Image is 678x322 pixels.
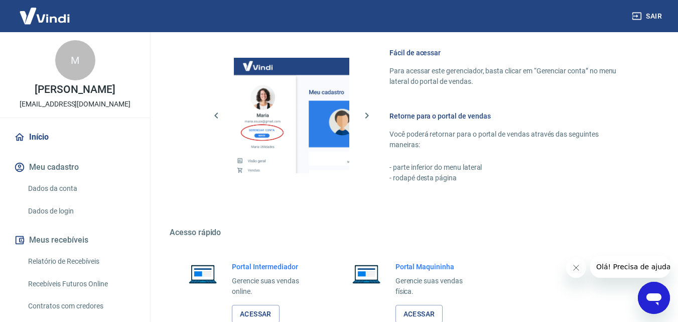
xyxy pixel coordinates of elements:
[12,156,138,178] button: Meu cadastro
[389,173,630,183] p: - rodapé desta página
[389,162,630,173] p: - parte inferior do menu lateral
[24,201,138,222] a: Dados de login
[395,276,479,297] p: Gerencie suas vendas física.
[234,58,349,173] img: Imagem da dashboard mostrando o botão de gerenciar conta na sidebar no lado esquerdo
[170,228,654,238] h5: Acesso rápido
[389,111,630,121] h6: Retorne para o portal de vendas
[12,229,138,251] button: Meus recebíveis
[389,129,630,150] p: Você poderá retornar para o portal de vendas através das seguintes maneiras:
[389,66,630,87] p: Para acessar este gerenciador, basta clicar em “Gerenciar conta” no menu lateral do portal de ven...
[24,296,138,316] a: Contratos com credores
[232,276,315,297] p: Gerencie suas vendas online.
[24,178,138,199] a: Dados da conta
[566,258,586,278] iframe: Fechar mensagem
[590,256,670,278] iframe: Mensagem da empresa
[12,1,77,31] img: Vindi
[345,262,387,286] img: Imagem de um notebook aberto
[12,126,138,148] a: Início
[55,40,95,80] div: M
[6,7,84,15] span: Olá! Precisa de ajuda?
[24,274,138,294] a: Recebíveis Futuros Online
[638,282,670,314] iframe: Botão para abrir a janela de mensagens
[389,48,630,58] h6: Fácil de acessar
[182,262,224,286] img: Imagem de um notebook aberto
[630,7,666,26] button: Sair
[20,99,130,110] p: [EMAIL_ADDRESS][DOMAIN_NAME]
[35,84,115,95] p: [PERSON_NAME]
[232,262,315,272] h6: Portal Intermediador
[395,262,479,272] h6: Portal Maquininha
[24,251,138,272] a: Relatório de Recebíveis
